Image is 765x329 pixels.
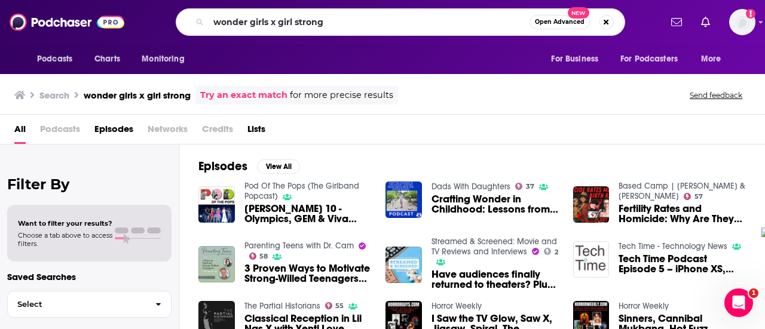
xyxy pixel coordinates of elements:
img: Tech Time Podcast Episode 5 – iPhone XS, iphone XS Max, iPhone XR [573,241,610,278]
a: Show notifications dropdown [696,12,715,32]
span: Networks [148,119,188,144]
img: Fertility Rates and Homicide: Why Are They So Strongly Correlated? [573,186,610,223]
h2: Filter By [7,176,172,193]
span: For Podcasters [620,51,678,67]
h3: wonder girls x girl strong [84,90,191,101]
img: 3 Proven Ways to Motivate Strong-Willed Teenagers and Build Trust with Kirk Martin [198,246,235,282]
button: open menu [29,48,88,70]
span: Crafting Wonder in Childhood: Lessons from [PERSON_NAME] and Mister [PERSON_NAME] [432,194,559,214]
span: 1 [749,288,758,298]
button: open menu [543,48,613,70]
span: 37 [526,184,534,189]
span: Monitoring [142,51,184,67]
a: Tech Time Podcast Episode 5 – iPhone XS, iphone XS Max, iPhone XR [619,254,746,274]
span: Choose a tab above to access filters. [18,231,112,248]
p: Saved Searches [7,271,172,282]
div: Search podcasts, credits, & more... [176,8,625,36]
span: For Business [551,51,598,67]
a: 58 [249,253,268,260]
span: New [568,7,589,19]
a: Horror Weekly [619,301,669,311]
h2: Episodes [198,159,247,174]
img: Spice Girls 10 - Olympics, GEM & Viva Forever! The Musical [198,186,235,223]
a: Based Camp | Simone & Malcolm Collins [619,181,745,201]
a: 57 [684,193,703,200]
span: for more precise results [290,88,393,102]
span: Select [8,300,146,308]
a: Episodes [94,119,133,144]
button: open menu [693,48,736,70]
a: Lists [247,119,265,144]
span: Credits [202,119,233,144]
span: Want to filter your results? [18,219,112,227]
a: Parenting Teens with Dr. Cam [244,241,354,251]
a: Have audiences finally returned to theaters? Plus: Hear from the stars of 'The Wonder Years' [432,269,559,290]
img: Crafting Wonder in Childhood: Lessons from Gregg Behr and Mister Rogers [385,182,422,218]
input: Search podcasts, credits, & more... [209,13,530,32]
button: Select [7,291,172,318]
img: Have audiences finally returned to theaters? Plus: Hear from the stars of 'The Wonder Years' [385,247,422,283]
span: 58 [259,254,268,259]
span: More [701,51,721,67]
a: Crafting Wonder in Childhood: Lessons from Gregg Behr and Mister Rogers [432,194,559,214]
span: [PERSON_NAME] 10 - Olympics, GEM & Viva Forever! The Musical [244,204,372,224]
span: 57 [694,194,703,199]
img: User Profile [729,9,755,35]
img: Podchaser - Follow, Share and Rate Podcasts [10,11,124,33]
a: 3 Proven Ways to Motivate Strong-Willed Teenagers and Build Trust with Kirk Martin [244,263,372,284]
button: Show profile menu [729,9,755,35]
a: Show notifications dropdown [666,12,687,32]
a: Horror Weekly [432,301,482,311]
button: Send feedback [686,90,746,100]
span: Podcasts [37,51,72,67]
span: Open Advanced [535,19,585,25]
a: Try an exact match [200,88,287,102]
a: Charts [87,48,127,70]
a: Spice Girls 10 - Olympics, GEM & Viva Forever! The Musical [244,204,372,224]
a: Fertility Rates and Homicide: Why Are They So Strongly Correlated? [619,204,746,224]
a: Dads With Daughters [432,182,510,192]
a: Tech Time - Technology News [619,241,727,251]
a: 55 [325,302,344,309]
a: Streamed & Screened: Movie and TV Reviews and Interviews [432,236,557,257]
span: 3 Proven Ways to Motivate Strong-Willed Teenagers and Build Trust with [PERSON_NAME] [244,263,372,284]
a: Pod Of The Pops (The Girlband Popcast) [244,181,359,201]
button: Open AdvancedNew [530,15,590,29]
span: 55 [335,303,344,309]
button: open menu [613,48,695,70]
span: Logged in as amandawoods [729,9,755,35]
h3: Search [39,90,69,101]
a: The Partial Historians [244,301,320,311]
button: open menu [133,48,200,70]
button: View All [257,159,300,174]
span: 2 [555,250,558,255]
a: All [14,119,26,144]
span: Charts [94,51,120,67]
svg: Add a profile image [746,9,755,19]
a: 37 [515,183,534,190]
a: EpisodesView All [198,159,300,174]
span: Podcasts [40,119,80,144]
a: 2 [544,248,558,255]
iframe: Intercom live chat [724,288,753,317]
